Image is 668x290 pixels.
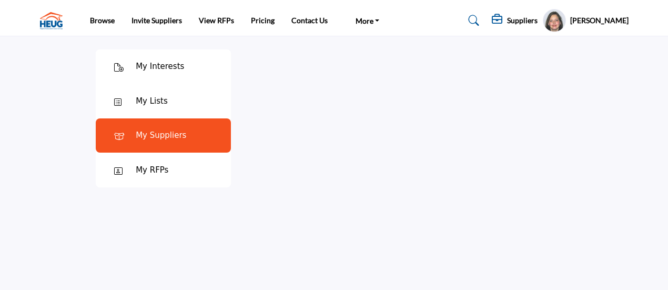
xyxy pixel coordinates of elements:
a: More [345,11,391,30]
h5: [PERSON_NAME] [570,15,629,26]
div: My RFPs [136,164,168,176]
h5: Suppliers [507,16,538,25]
a: Contact Us [291,16,328,25]
div: My Interests [136,61,184,73]
button: Show hide supplier dropdown [543,9,566,32]
a: Pricing [251,16,275,25]
a: Invite Suppliers [131,16,182,25]
a: Browse [90,16,115,25]
div: My Suppliers [136,129,186,142]
a: Search [458,12,486,29]
img: site Logo [40,12,68,29]
div: Suppliers [492,14,538,27]
a: View RFPs [199,16,234,25]
div: My Lists [136,95,168,107]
